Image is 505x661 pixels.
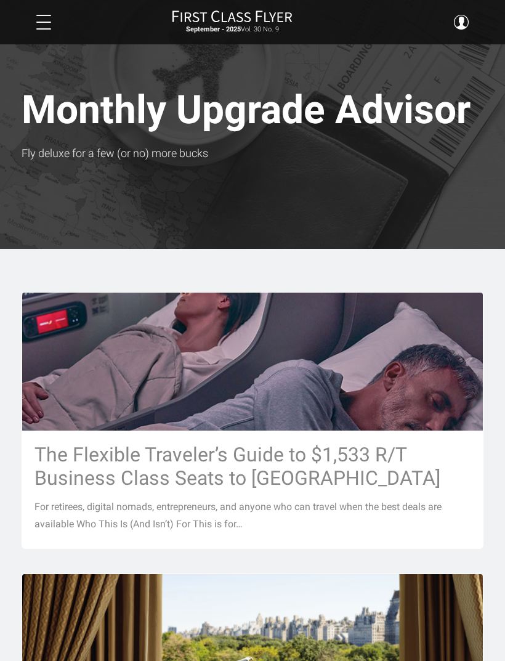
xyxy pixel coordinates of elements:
[172,25,293,34] small: Vol. 30 No. 9
[34,498,471,533] p: For retirees, digital nomads, entrepreneurs, and anyone who can travel when the best deals are av...
[22,89,483,136] h1: Monthly Upgrade Advisor
[34,443,471,490] h3: The Flexible Traveler’s Guide to $1,533 R/T Business Class Seats to [GEOGRAPHIC_DATA]
[186,25,241,33] strong: September - 2025
[172,10,293,34] a: First Class FlyerSeptember - 2025Vol. 30 No. 9
[172,10,293,23] img: First Class Flyer
[22,292,483,549] a: The Flexible Traveler’s Guide to $1,533 R/T Business Class Seats to [GEOGRAPHIC_DATA] For retiree...
[22,147,483,160] h3: Fly deluxe for a few (or no) more bucks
